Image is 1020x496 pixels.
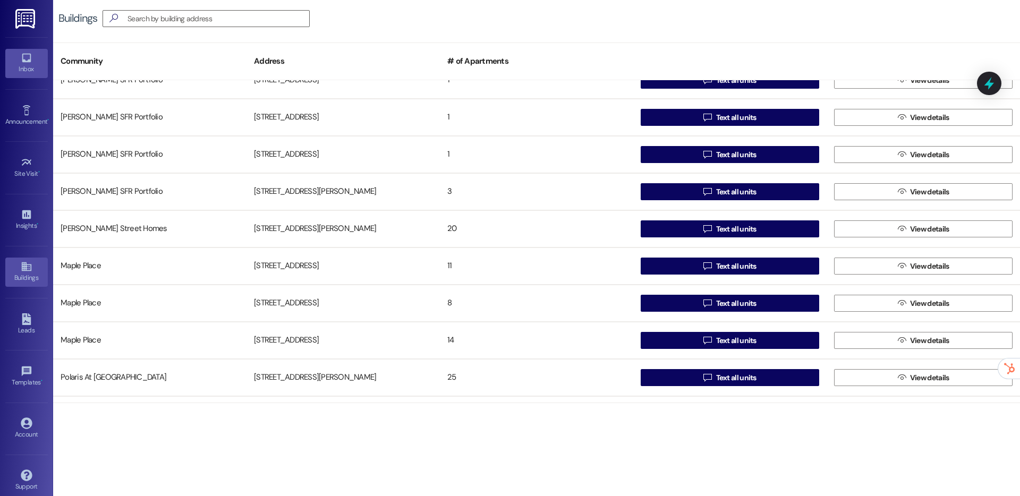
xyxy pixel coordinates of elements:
[53,367,246,388] div: Polaris At [GEOGRAPHIC_DATA]
[703,187,711,196] i: 
[716,298,756,309] span: Text all units
[246,48,440,74] div: Address
[127,11,309,26] input: Search by building address
[47,116,49,124] span: •
[15,9,37,29] img: ResiDesk Logo
[440,293,633,314] div: 8
[898,187,906,196] i: 
[5,258,48,286] a: Buildings
[898,76,906,84] i: 
[440,218,633,240] div: 20
[246,144,440,165] div: [STREET_ADDRESS]
[910,372,949,383] span: View details
[53,144,246,165] div: [PERSON_NAME] SFR Portfolio
[641,295,819,312] button: Text all units
[898,150,906,159] i: 
[246,70,440,91] div: [STREET_ADDRESS]
[246,293,440,314] div: [STREET_ADDRESS]
[910,224,949,235] span: View details
[703,299,711,307] i: 
[53,330,246,351] div: Maple Place
[910,75,949,86] span: View details
[58,13,97,24] div: Buildings
[716,112,756,123] span: Text all units
[703,225,711,233] i: 
[716,335,756,346] span: Text all units
[834,295,1013,312] button: View details
[703,373,711,382] i: 
[716,186,756,198] span: Text all units
[53,107,246,128] div: [PERSON_NAME] SFR Portfolio
[641,72,819,89] button: Text all units
[834,332,1013,349] button: View details
[910,112,949,123] span: View details
[703,262,711,270] i: 
[910,298,949,309] span: View details
[53,70,246,91] div: [PERSON_NAME] SFR Portfolio
[834,146,1013,163] button: View details
[37,220,38,228] span: •
[641,109,819,126] button: Text all units
[898,262,906,270] i: 
[440,48,633,74] div: # of Apartments
[440,107,633,128] div: 1
[53,293,246,314] div: Maple Place
[834,258,1013,275] button: View details
[440,367,633,388] div: 25
[703,113,711,122] i: 
[440,330,633,351] div: 14
[246,218,440,240] div: [STREET_ADDRESS][PERSON_NAME]
[53,255,246,277] div: Maple Place
[641,369,819,386] button: Text all units
[898,373,906,382] i: 
[834,183,1013,200] button: View details
[440,70,633,91] div: 1
[440,144,633,165] div: 1
[5,466,48,495] a: Support
[53,48,246,74] div: Community
[716,75,756,86] span: Text all units
[246,181,440,202] div: [STREET_ADDRESS][PERSON_NAME]
[898,225,906,233] i: 
[716,372,756,383] span: Text all units
[246,107,440,128] div: [STREET_ADDRESS]
[5,310,48,339] a: Leads
[246,330,440,351] div: [STREET_ADDRESS]
[910,335,949,346] span: View details
[38,168,40,176] span: •
[440,255,633,277] div: 11
[53,181,246,202] div: [PERSON_NAME] SFR Portfolio
[703,150,711,159] i: 
[898,299,906,307] i: 
[716,149,756,160] span: Text all units
[641,183,819,200] button: Text all units
[246,367,440,388] div: [STREET_ADDRESS][PERSON_NAME]
[41,377,42,384] span: •
[5,206,48,234] a: Insights •
[105,13,122,24] i: 
[641,220,819,237] button: Text all units
[703,76,711,84] i: 
[834,109,1013,126] button: View details
[641,258,819,275] button: Text all units
[641,146,819,163] button: Text all units
[910,149,949,160] span: View details
[834,72,1013,89] button: View details
[898,336,906,345] i: 
[834,369,1013,386] button: View details
[246,255,440,277] div: [STREET_ADDRESS]
[910,261,949,272] span: View details
[5,362,48,391] a: Templates •
[898,113,906,122] i: 
[5,49,48,78] a: Inbox
[641,332,819,349] button: Text all units
[5,153,48,182] a: Site Visit •
[716,261,756,272] span: Text all units
[53,218,246,240] div: [PERSON_NAME] Street Homes
[910,186,949,198] span: View details
[716,224,756,235] span: Text all units
[834,220,1013,237] button: View details
[440,181,633,202] div: 3
[5,414,48,443] a: Account
[703,336,711,345] i: 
